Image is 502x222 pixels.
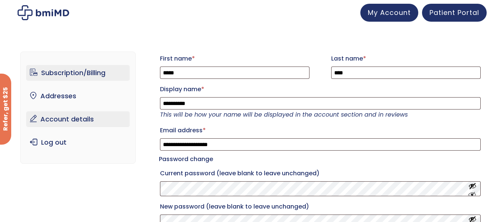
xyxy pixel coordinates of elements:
[429,8,479,17] span: Patient Portal
[159,154,213,164] legend: Password change
[26,111,130,127] a: Account details
[331,53,481,65] label: Last name
[422,4,487,22] a: Patient Portal
[468,182,477,196] button: Show password
[160,83,481,95] label: Display name
[160,124,481,136] label: Email address
[160,110,408,119] em: This will be how your name will be displayed in the account section and in reviews
[160,201,481,213] label: New password (leave blank to leave unchanged)
[368,8,411,17] span: My Account
[26,135,130,150] a: Log out
[18,5,69,20] img: My account
[26,88,130,104] a: Addresses
[20,52,136,164] nav: Account pages
[360,4,418,22] a: My Account
[160,53,309,65] label: First name
[26,65,130,81] a: Subscription/Billing
[160,167,481,179] label: Current password (leave blank to leave unchanged)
